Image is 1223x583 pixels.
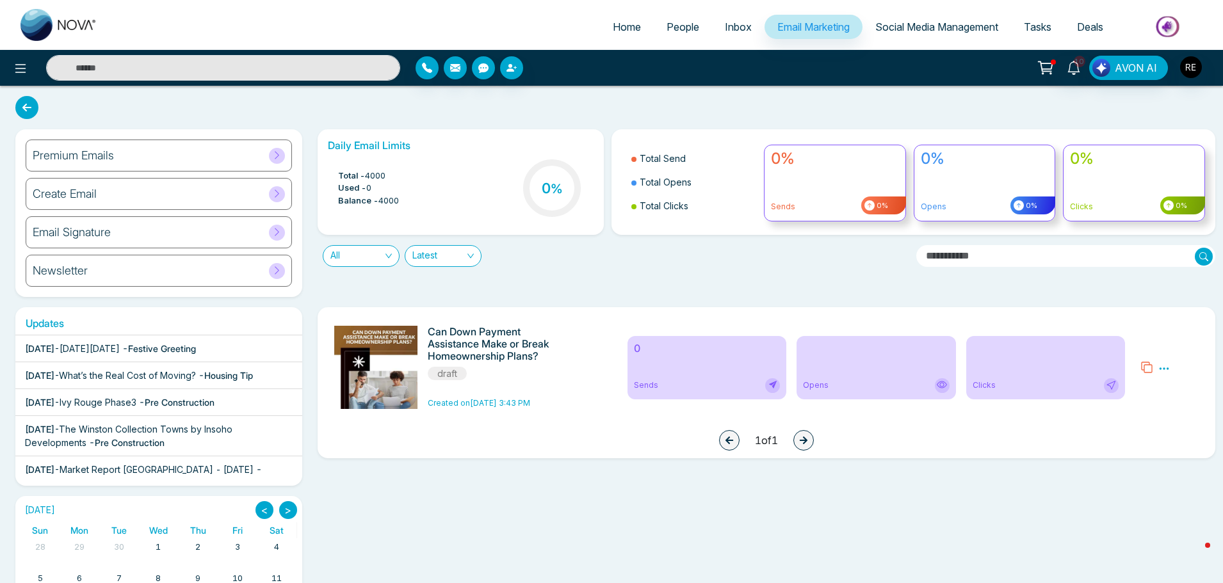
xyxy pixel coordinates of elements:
[279,501,297,519] button: >
[328,140,594,152] h6: Daily Email Limits
[25,370,54,381] span: [DATE]
[257,538,296,570] td: October 4, 2025
[613,20,641,33] span: Home
[1180,56,1202,78] img: User Avatar
[33,225,111,239] h6: Email Signature
[1024,200,1037,211] span: 0%
[122,343,196,354] span: - Festive Greeting
[33,264,88,278] h6: Newsletter
[338,170,365,182] span: Total -
[338,195,378,207] span: Balance -
[25,342,196,355] div: -
[755,433,778,448] span: 1 of 1
[634,379,658,391] span: Sends
[25,464,54,475] span: [DATE]
[188,522,209,538] a: Thursday
[1174,200,1187,211] span: 0%
[20,538,60,570] td: September 28, 2025
[1064,15,1116,39] a: Deals
[1122,12,1215,41] img: Market-place.gif
[271,538,282,556] a: October 4, 2025
[338,182,366,195] span: Used -
[712,15,765,39] a: Inbox
[60,538,100,570] td: September 29, 2025
[365,170,385,182] span: 4000
[631,170,756,194] li: Total Opens
[111,538,127,556] a: September 30, 2025
[193,538,203,556] a: October 2, 2025
[667,20,699,33] span: People
[1089,56,1168,80] button: AVON AI
[1024,20,1051,33] span: Tasks
[178,538,218,570] td: October 2, 2025
[771,201,899,212] p: Sends
[600,15,654,39] a: Home
[1092,59,1110,77] img: Lead Flow
[921,201,1049,212] p: Opens
[33,148,114,163] h6: Premium Emails
[412,246,474,266] span: Latest
[542,180,563,196] h3: 0
[60,397,136,408] span: Ivy Rouge Phase3
[25,343,54,354] span: [DATE]
[1058,56,1089,78] a: 10
[875,200,888,211] span: 0%
[1070,150,1198,168] h4: 0%
[109,522,129,538] a: Tuesday
[68,522,91,538] a: Monday
[631,194,756,218] li: Total Clicks
[25,397,54,408] span: [DATE]
[89,437,165,448] span: - Pre Construction
[428,326,567,363] h6: Can Down Payment Assistance Make or Break Homeownership Plans?
[771,150,899,168] h4: 0%
[25,422,293,449] div: -
[59,370,196,381] span: What’s the Real Cost of Moving?
[20,505,55,516] h2: [DATE]
[634,342,781,355] h6: 0
[1179,539,1210,570] iframe: Intercom live chat
[428,398,530,408] span: Created on [DATE] 3:43 PM
[25,369,253,382] div: -
[1077,20,1103,33] span: Deals
[267,522,286,538] a: Saturday
[139,538,179,570] td: October 1, 2025
[99,538,139,570] td: September 30, 2025
[725,20,752,33] span: Inbox
[973,379,996,391] span: Clicks
[1070,201,1198,212] p: Clicks
[777,20,850,33] span: Email Marketing
[198,370,253,381] span: - Housing Tip
[139,397,215,408] span: - Pre Construction
[147,522,170,538] a: Wednesday
[803,379,829,391] span: Opens
[25,463,293,490] div: -
[33,538,48,556] a: September 28, 2025
[72,538,87,556] a: September 29, 2025
[1115,60,1157,76] span: AVON AI
[863,15,1011,39] a: Social Media Management
[1011,15,1064,39] a: Tasks
[765,15,863,39] a: Email Marketing
[232,538,243,556] a: October 3, 2025
[875,20,998,33] span: Social Media Management
[330,246,392,266] span: All
[25,424,232,448] span: The Winston Collection Towns by Insoho Developments
[218,538,257,570] td: October 3, 2025
[654,15,712,39] a: People
[255,501,273,519] button: <
[25,395,215,409] div: -
[366,182,371,195] span: 0
[921,150,1049,168] h4: 0%
[20,9,97,41] img: Nova CRM Logo
[153,538,163,556] a: October 1, 2025
[428,367,467,380] span: draft
[378,195,399,207] span: 4000
[1074,56,1085,67] span: 10
[29,522,51,538] a: Sunday
[15,317,302,330] h6: Updates
[60,464,254,475] span: Market Report [GEOGRAPHIC_DATA] - [DATE]
[631,147,756,170] li: Total Send
[551,181,563,196] span: %
[33,187,97,201] h6: Create Email
[25,424,54,435] span: [DATE]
